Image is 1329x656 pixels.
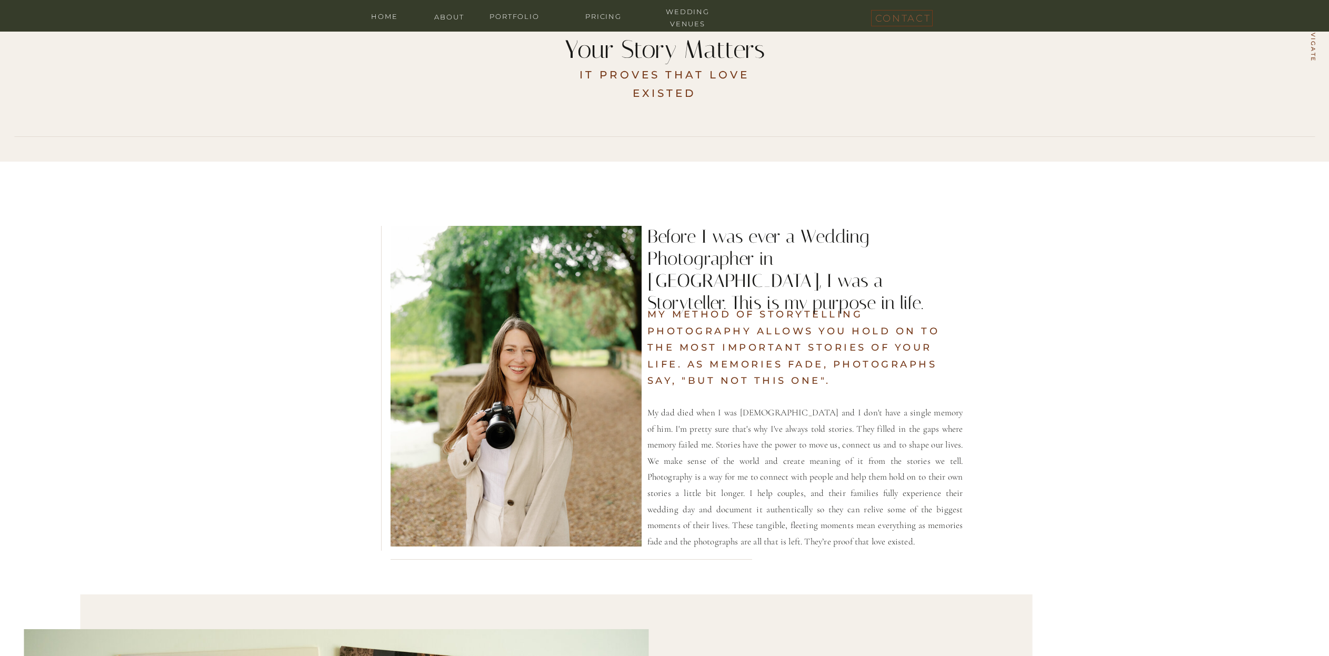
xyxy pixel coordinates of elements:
[647,405,963,546] p: My dad died when I was [DEMOGRAPHIC_DATA] and I don't have a single memory of him. I'm pretty sur...
[647,306,963,386] h2: my method of storytelling photography allows you Hold on to the most important stories of your li...
[656,6,720,16] a: wedding venues
[875,10,928,22] a: contact
[1307,21,1317,67] h1: navigate
[364,11,406,21] a: home
[454,34,876,66] h2: Your Story Matters
[547,66,783,81] h2: It proves that love existed
[483,11,546,21] a: portfolio
[428,11,471,21] a: about
[647,226,944,294] h2: Before I was ever a Wedding Photographer in [GEOGRAPHIC_DATA], I was a Storyteller. This is my pu...
[572,11,635,21] a: Pricing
